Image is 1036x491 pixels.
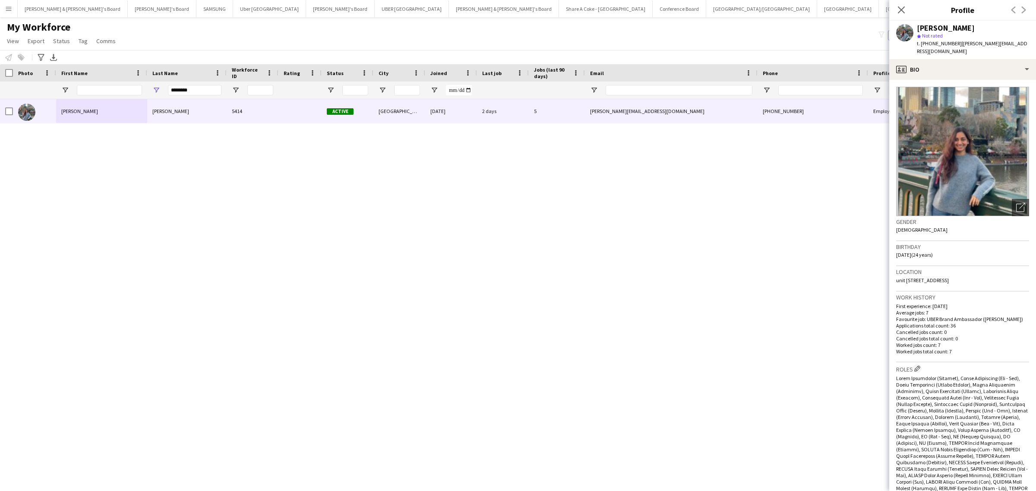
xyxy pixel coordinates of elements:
[896,364,1029,373] h3: Roles
[48,52,59,63] app-action-btn: Export XLSX
[77,85,142,95] input: First Name Filter Input
[482,70,502,76] span: Last job
[888,30,931,41] button: Everyone2,138
[896,252,933,258] span: [DATE] (24 years)
[152,70,178,76] span: Last Name
[247,85,273,95] input: Workforce ID Filter Input
[79,37,88,45] span: Tag
[7,21,70,34] span: My Workforce
[889,4,1036,16] h3: Profile
[917,40,962,47] span: t. [PHONE_NUMBER]
[706,0,817,17] button: [GEOGRAPHIC_DATA]/[GEOGRAPHIC_DATA]
[449,0,559,17] button: [PERSON_NAME] & [PERSON_NAME]'s Board
[917,24,975,32] div: [PERSON_NAME]
[477,99,529,123] div: 2 days
[61,86,69,94] button: Open Filter Menu
[896,87,1029,216] img: Crew avatar or photo
[529,99,585,123] div: 5
[590,86,598,94] button: Open Filter Menu
[896,316,1029,322] p: Favourite job: UBER Brand Ambassador ([PERSON_NAME])
[446,85,472,95] input: Joined Filter Input
[896,243,1029,251] h3: Birthday
[896,329,1029,335] p: Cancelled jobs count: 0
[7,37,19,45] span: View
[879,0,941,17] button: [GEOGRAPHIC_DATA]
[896,342,1029,348] p: Worked jobs count: 7
[3,35,22,47] a: View
[342,85,368,95] input: Status Filter Input
[1012,199,1029,216] div: Open photos pop-in
[534,66,569,79] span: Jobs (last 90 days)
[778,85,863,95] input: Phone Filter Input
[817,0,879,17] button: [GEOGRAPHIC_DATA]
[889,85,918,95] input: Profile Filter Input
[233,0,306,17] button: Uber [GEOGRAPHIC_DATA]
[873,86,881,94] button: Open Filter Menu
[896,268,1029,276] h3: Location
[18,104,35,121] img: vrushali devlekar
[196,0,233,17] button: SAMSUNG
[758,99,868,123] div: [PHONE_NUMBER]
[922,32,943,39] span: Not rated
[56,99,147,123] div: [PERSON_NAME]
[917,40,1027,54] span: | [PERSON_NAME][EMAIL_ADDRESS][DOMAIN_NAME]
[147,99,227,123] div: [PERSON_NAME]
[559,0,653,17] button: Share A Coke - [GEOGRAPHIC_DATA]
[896,277,949,283] span: unit [STREET_ADDRESS]
[896,335,1029,342] p: Cancelled jobs total count: 0
[18,70,33,76] span: Photo
[394,85,420,95] input: City Filter Input
[327,86,335,94] button: Open Filter Menu
[425,99,477,123] div: [DATE]
[896,218,1029,226] h3: Gender
[227,99,278,123] div: 5414
[373,99,425,123] div: [GEOGRAPHIC_DATA]
[96,37,116,45] span: Comms
[53,37,70,45] span: Status
[128,0,196,17] button: [PERSON_NAME]'s Board
[168,85,221,95] input: Last Name Filter Input
[284,70,300,76] span: Rating
[232,66,263,79] span: Workforce ID
[379,70,388,76] span: City
[430,86,438,94] button: Open Filter Menu
[50,35,73,47] a: Status
[18,0,128,17] button: [PERSON_NAME] & [PERSON_NAME]'s Board
[896,293,1029,301] h3: Work history
[889,59,1036,80] div: Bio
[327,108,354,115] span: Active
[152,86,160,94] button: Open Filter Menu
[24,35,48,47] a: Export
[379,86,386,94] button: Open Filter Menu
[896,303,1029,309] p: First experience: [DATE]
[306,0,375,17] button: [PERSON_NAME]'s Board
[28,37,44,45] span: Export
[36,52,46,63] app-action-btn: Advanced filters
[653,0,706,17] button: Conference Board
[75,35,91,47] a: Tag
[896,227,948,233] span: [DEMOGRAPHIC_DATA]
[585,99,758,123] div: [PERSON_NAME][EMAIL_ADDRESS][DOMAIN_NAME]
[606,85,752,95] input: Email Filter Input
[896,348,1029,355] p: Worked jobs total count: 7
[430,70,447,76] span: Joined
[375,0,449,17] button: UBER [GEOGRAPHIC_DATA]
[93,35,119,47] a: Comms
[232,86,240,94] button: Open Filter Menu
[896,309,1029,316] p: Average jobs: 7
[873,70,891,76] span: Profile
[590,70,604,76] span: Email
[327,70,344,76] span: Status
[896,322,1029,329] p: Applications total count: 36
[763,70,778,76] span: Phone
[868,99,923,123] div: Employed Crew
[763,86,771,94] button: Open Filter Menu
[61,70,88,76] span: First Name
